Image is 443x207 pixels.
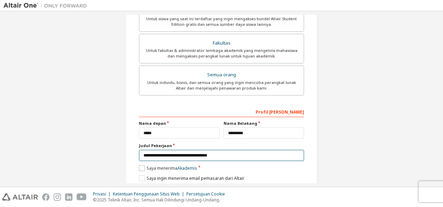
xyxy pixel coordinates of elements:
font: 2025 Teknik Altair, Inc. Semua Hak Dilindungi Undang-Undang. [97,197,220,203]
img: altair_logo.svg [2,193,38,201]
img: youtube.svg [77,193,87,201]
div: Persetujuan Cookie [186,191,229,197]
div: Semua orang [143,70,300,80]
label: Nama Belakang [224,121,304,126]
div: Fakultas [143,38,300,48]
div: Untuk individu, bisnis, dan semua orang yang ingin mencoba perangkat lunak Altair dan menjelajahi... [143,80,300,91]
div: Untuk fakultas & administrator lembaga akademik yang mengelola mahasiswa dan mengakses perangkat ... [143,48,300,59]
div: Untuk siswa yang saat ini terdaftar yang ingin mengakses bundel Altair Student Edition gratis dan... [143,16,300,27]
label: Judul Pekerjaan [139,143,304,148]
img: instagram.svg [54,193,61,201]
div: Privasi [93,191,113,197]
a: Akademis [177,165,197,171]
label: Saya ingin menerima email pemasaran dari Altair [139,175,244,181]
label: Saya menerima [139,165,197,171]
img: facebook.svg [42,193,49,201]
img: linkedin.svg [65,193,72,201]
div: Ketentuan Penggunaan Situs Web [113,191,186,197]
div: Profil [PERSON_NAME] [139,106,304,117]
p: © [93,197,229,203]
label: Nama depan [139,121,219,126]
img: Altair Satu [3,2,91,9]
